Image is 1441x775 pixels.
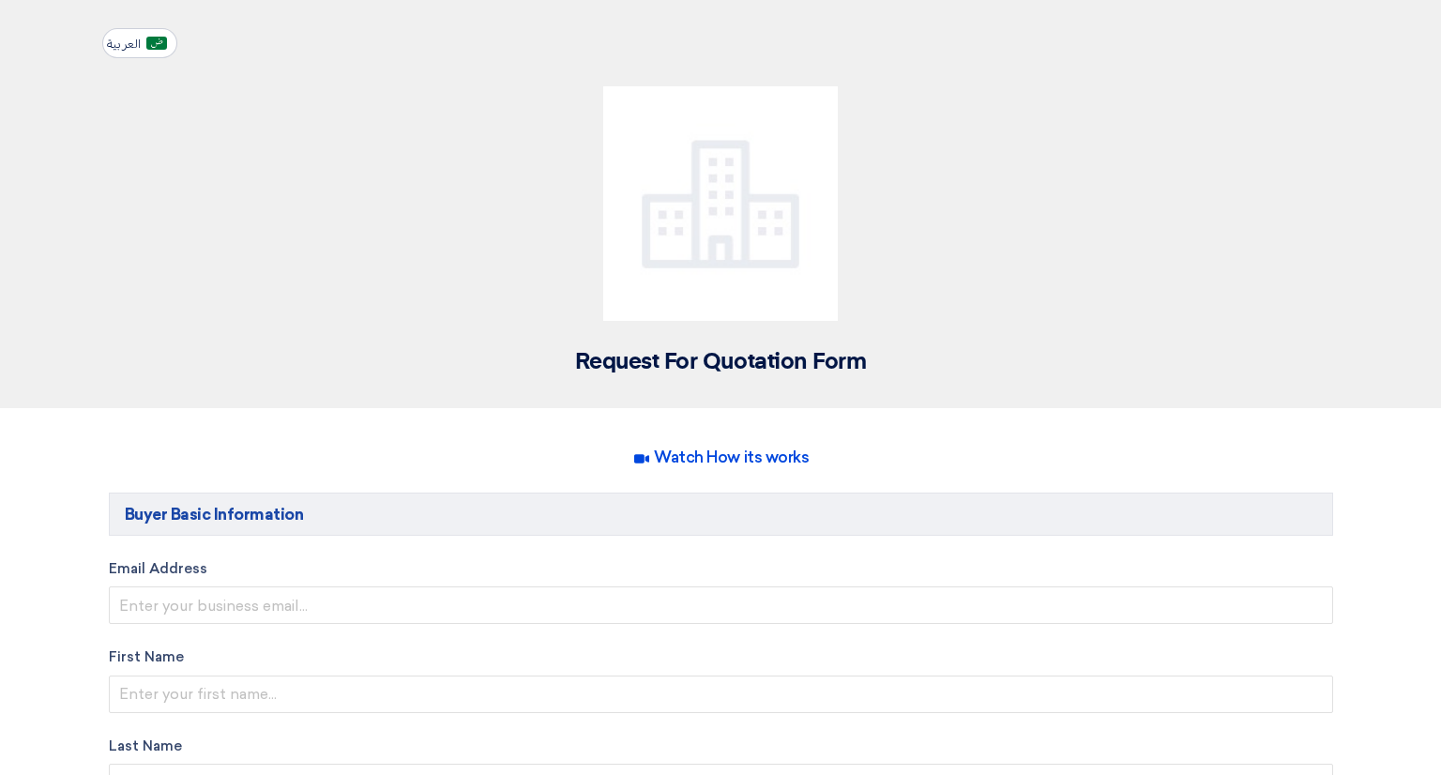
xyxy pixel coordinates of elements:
[102,28,177,58] button: العربية
[654,448,809,466] span: Watch How its works
[109,349,1333,375] h2: Request For Quotation Form
[109,558,1333,580] label: Email Address
[109,676,1333,713] input: Enter your first name...
[146,37,167,51] img: ar-AR.png
[109,736,1333,757] label: Last Name
[109,646,1333,668] label: First Name
[107,38,141,51] span: العربية
[603,86,838,321] img: Company Logo
[109,493,1333,536] h5: Buyer Basic Information
[109,586,1333,624] input: Enter your business email...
